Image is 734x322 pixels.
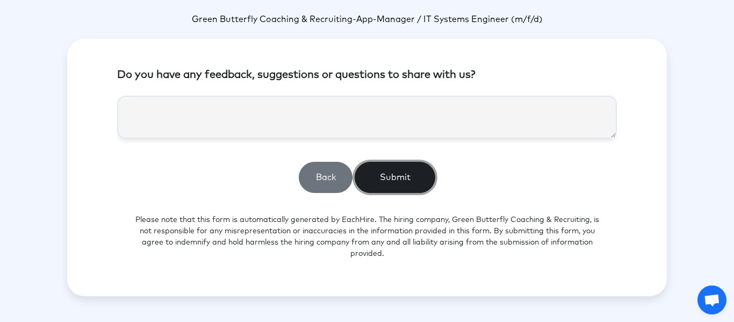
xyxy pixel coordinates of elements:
button: Back [299,162,352,193]
p: Do you have any feedback, suggestions or questions to share with us? [117,67,617,83]
p: - [67,13,667,26]
p: Please note that this form is automatically generated by EachHire. The hiring company, Green Butt... [117,202,617,273]
span: App-Manager / IT Systems Engineer (m/f/d) [356,15,543,24]
span: Green Butterfly Coaching & Recruiting [192,15,352,24]
a: Open chat [697,285,726,314]
button: Submit [355,162,435,193]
